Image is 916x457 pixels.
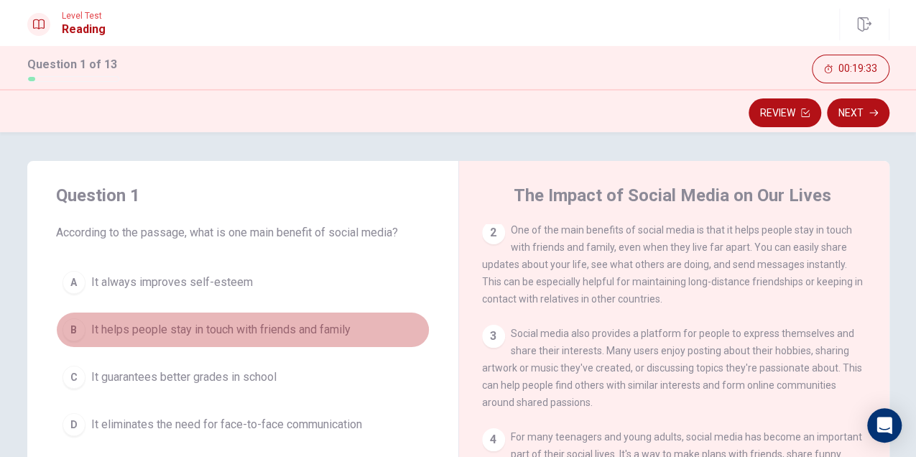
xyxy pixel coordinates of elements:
div: C [63,366,85,389]
div: Open Intercom Messenger [867,408,902,443]
button: BIt helps people stay in touch with friends and family [56,312,430,348]
div: 4 [482,428,505,451]
div: A [63,271,85,294]
span: Social media also provides a platform for people to express themselves and share their interests.... [482,328,862,408]
div: B [63,318,85,341]
div: 3 [482,325,505,348]
div: D [63,413,85,436]
span: According to the passage, what is one main benefit of social media? [56,224,430,241]
h4: Question 1 [56,184,430,207]
h1: Reading [62,21,106,38]
button: Next [827,98,889,127]
span: It eliminates the need for face-to-face communication [91,416,362,433]
span: One of the main benefits of social media is that it helps people stay in touch with friends and f... [482,224,863,305]
button: DIt eliminates the need for face-to-face communication [56,407,430,443]
span: 00:19:33 [838,63,877,75]
span: Level Test [62,11,106,21]
span: It guarantees better grades in school [91,369,277,386]
h1: Question 1 of 13 [27,56,119,73]
button: CIt guarantees better grades in school [56,359,430,395]
button: AIt always improves self-esteem [56,264,430,300]
button: Review [749,98,821,127]
span: It always improves self-esteem [91,274,253,291]
span: It helps people stay in touch with friends and family [91,321,351,338]
div: 2 [482,221,505,244]
button: 00:19:33 [812,55,889,83]
h4: The Impact of Social Media on Our Lives [514,184,831,207]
